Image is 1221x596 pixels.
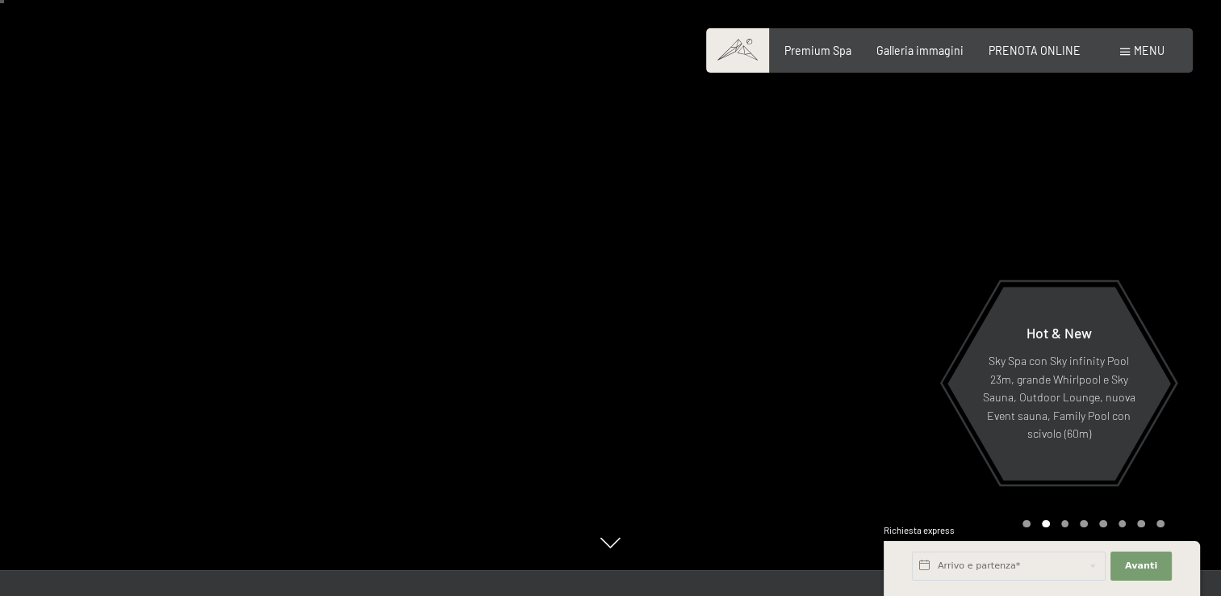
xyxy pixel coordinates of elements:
[1156,520,1165,528] div: Carousel Page 8
[784,44,851,57] a: Premium Spa
[981,352,1135,443] p: Sky Spa con Sky infinity Pool 23m, grande Whirlpool e Sky Sauna, Outdoor Lounge, nuova Event saun...
[1125,560,1157,573] span: Avanti
[876,44,964,57] a: Galleria immagini
[1080,520,1088,528] div: Carousel Page 4
[1119,520,1127,528] div: Carousel Page 6
[1110,552,1172,581] button: Avanti
[1137,520,1145,528] div: Carousel Page 7
[1099,520,1107,528] div: Carousel Page 5
[1134,44,1165,57] span: Menu
[1022,520,1031,528] div: Carousel Page 1
[1017,520,1164,528] div: Carousel Pagination
[989,44,1081,57] a: PRENOTA ONLINE
[1061,520,1069,528] div: Carousel Page 3
[946,286,1171,481] a: Hot & New Sky Spa con Sky infinity Pool 23m, grande Whirlpool e Sky Sauna, Outdoor Lounge, nuova ...
[884,525,955,535] span: Richiesta express
[1026,324,1091,342] span: Hot & New
[1042,520,1050,528] div: Carousel Page 2 (Current Slide)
